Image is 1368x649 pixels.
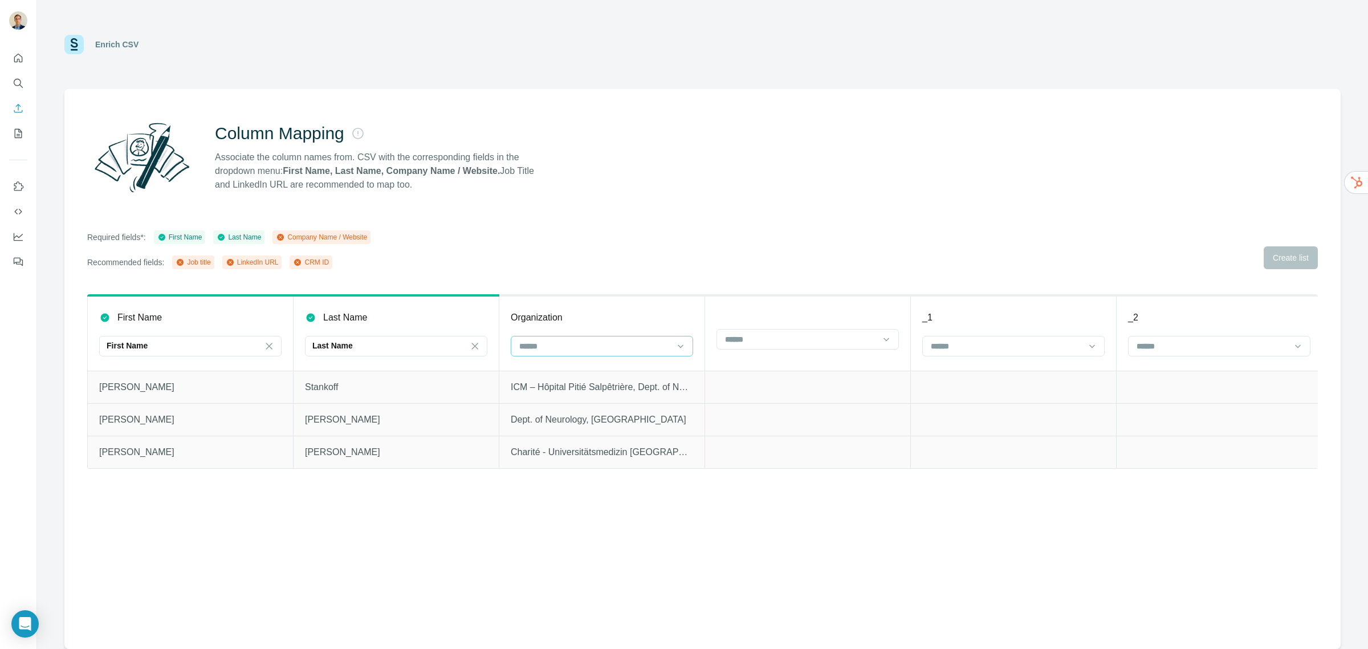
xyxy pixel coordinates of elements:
[99,413,282,427] p: [PERSON_NAME]
[511,380,693,394] p: ICM – Hôpital Pitié Salpêtrière, Dept. of Neurology, [GEOGRAPHIC_DATA]
[87,232,146,243] p: Required fields*:
[9,123,27,144] button: My lists
[9,176,27,197] button: Use Surfe on LinkedIn
[117,311,162,324] p: First Name
[215,123,344,144] h2: Column Mapping
[11,610,39,638] div: Open Intercom Messenger
[511,311,563,324] p: Organization
[9,98,27,119] button: Enrich CSV
[217,232,261,242] div: Last Name
[99,380,282,394] p: [PERSON_NAME]
[226,257,279,267] div: LinkedIn URL
[99,445,282,459] p: [PERSON_NAME]
[64,35,84,54] img: Surfe Logo
[87,116,197,198] img: Surfe Illustration - Column Mapping
[323,311,367,324] p: Last Name
[9,252,27,272] button: Feedback
[87,257,164,268] p: Recommended fields:
[107,340,148,351] p: First Name
[511,413,693,427] p: Dept. of Neurology, [GEOGRAPHIC_DATA]
[312,340,353,351] p: Last Name
[215,151,544,192] p: Associate the column names from. CSV with the corresponding fields in the dropdown menu: Job Titl...
[9,201,27,222] button: Use Surfe API
[95,39,139,50] div: Enrich CSV
[9,73,27,94] button: Search
[9,226,27,247] button: Dashboard
[305,380,487,394] p: Stankoff
[511,445,693,459] p: Charité - Universitätsmedizin [GEOGRAPHIC_DATA]
[293,257,329,267] div: CRM ID
[305,445,487,459] p: [PERSON_NAME]
[922,311,933,324] p: _1
[1128,311,1138,324] p: _2
[176,257,210,267] div: Job title
[9,11,27,30] img: Avatar
[305,413,487,427] p: [PERSON_NAME]
[283,166,500,176] strong: First Name, Last Name, Company Name / Website.
[276,232,367,242] div: Company Name / Website
[157,232,202,242] div: First Name
[9,48,27,68] button: Quick start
